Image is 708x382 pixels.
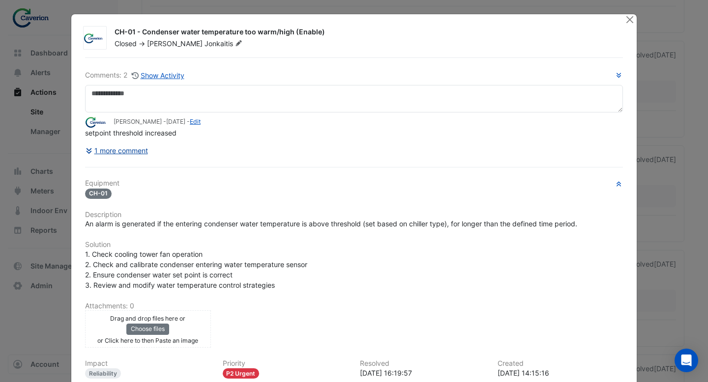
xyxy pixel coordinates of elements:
[624,14,635,25] button: Close
[85,142,148,159] button: 1 more comment
[85,211,623,219] h6: Description
[115,39,137,48] span: Closed
[85,368,121,379] div: Reliability
[498,359,623,368] h6: Created
[114,117,201,126] small: [PERSON_NAME] - -
[360,368,486,378] div: [DATE] 16:19:57
[85,302,623,310] h6: Attachments: 0
[85,129,177,137] span: setpoint threshold increased
[675,349,698,372] div: Open Intercom Messenger
[85,70,185,81] div: Comments: 2
[131,70,185,81] button: Show Activity
[126,324,169,334] button: Choose files
[85,219,577,228] span: An alarm is generated if the entering condenser water temperature is above threshold (set based o...
[190,118,201,125] a: Edit
[147,39,203,48] span: [PERSON_NAME]
[84,33,106,43] img: Caverion
[115,27,613,39] div: CH-01 - Condenser water temperature too warm/high (Enable)
[85,250,309,289] span: 1. Check cooling tower fan operation 2. Check and calibrate condenser entering water temperature ...
[223,359,349,368] h6: Priority
[139,39,145,48] span: ->
[498,368,623,378] div: [DATE] 14:15:16
[85,179,623,188] h6: Equipment
[360,359,486,368] h6: Resolved
[97,337,198,344] small: or Click here to then Paste an image
[166,118,185,125] span: 2025-08-08 16:20:07
[223,368,260,379] div: P2 Urgent
[205,39,244,49] span: Jonkaitis
[85,241,623,249] h6: Solution
[85,189,112,199] span: CH-01
[110,315,185,322] small: Drag and drop files here or
[85,359,211,368] h6: Impact
[85,117,110,128] img: Caverion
